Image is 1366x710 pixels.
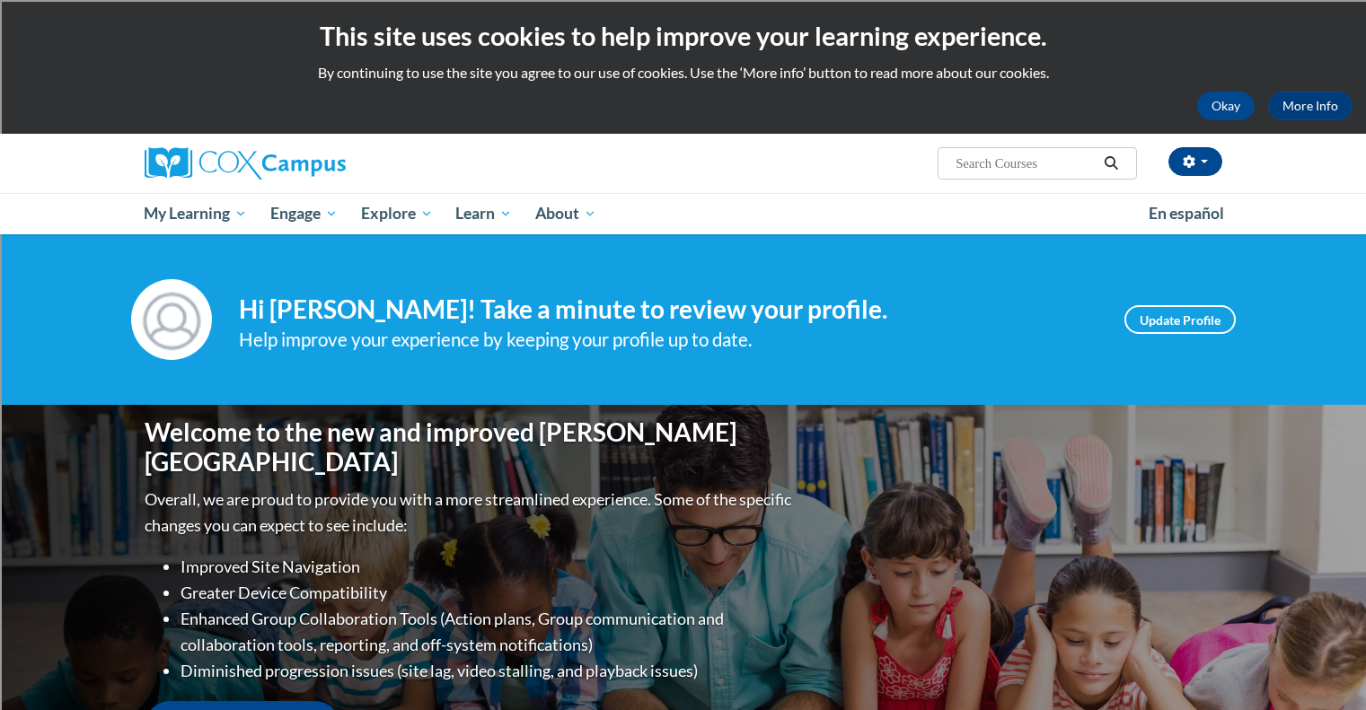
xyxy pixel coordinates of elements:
button: Account Settings [1168,147,1222,176]
iframe: Button to launch messaging window [1294,638,1352,696]
a: Explore [349,193,445,234]
span: Learn [455,203,512,224]
span: About [535,203,596,224]
button: Search [1097,153,1124,174]
a: Engage [259,193,349,234]
input: Search Courses [954,153,1097,174]
span: Engage [270,203,338,224]
img: Cox Campus [145,147,346,180]
a: Cox Campus [145,147,486,180]
div: Main menu [118,193,1249,234]
a: About [524,193,608,234]
a: En español [1137,195,1236,232]
a: My Learning [133,193,260,234]
a: Learn [444,193,524,234]
span: Explore [361,203,433,224]
span: En español [1149,204,1224,223]
span: My Learning [144,203,247,224]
